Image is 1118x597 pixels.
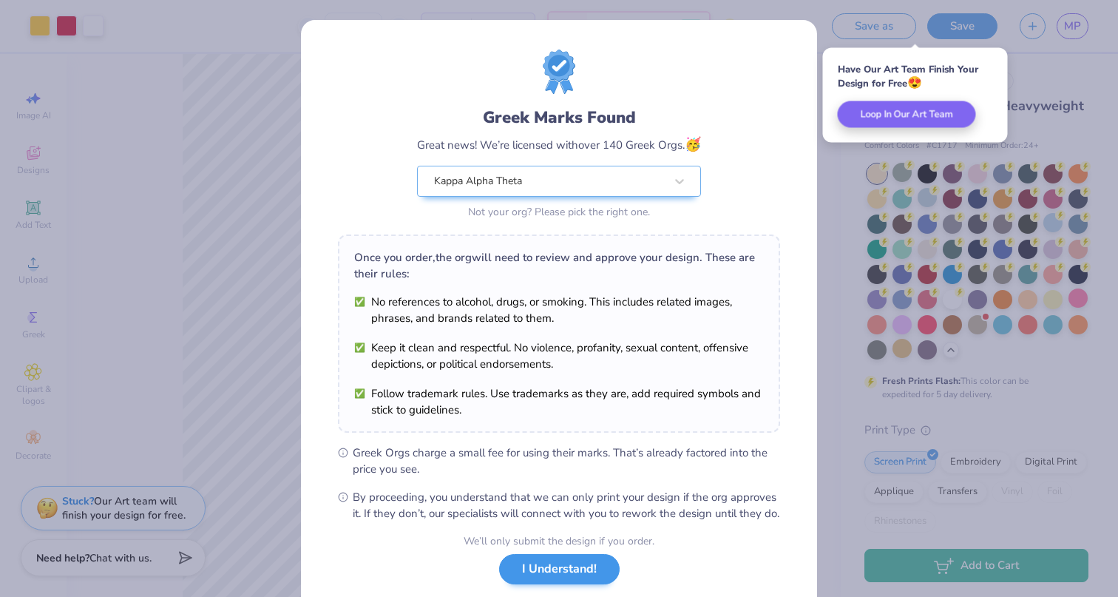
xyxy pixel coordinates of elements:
span: 😍 [907,75,922,91]
li: Keep it clean and respectful. No violence, profanity, sexual content, offensive depictions, or po... [354,340,764,372]
div: Great news! We’re licensed with over 140 Greek Orgs. [417,135,701,155]
div: Not your org? Please pick the right one. [417,204,701,220]
img: license-marks-badge.png [543,50,575,94]
button: I Understand! [499,554,620,584]
div: Have Our Art Team Finish Your Design for Free [838,63,993,90]
span: 🥳 [685,135,701,153]
span: Greek Orgs charge a small fee for using their marks. That’s already factored into the price you see. [353,445,780,477]
div: We’ll only submit the design if you order. [464,533,654,549]
div: Once you order, the org will need to review and approve your design. These are their rules: [354,249,764,282]
div: Greek Marks Found [417,106,701,129]
button: Loop In Our Art Team [838,101,976,128]
span: By proceeding, you understand that we can only print your design if the org approves it. If they ... [353,489,780,522]
li: Follow trademark rules. Use trademarks as they are, add required symbols and stick to guidelines. [354,385,764,418]
li: No references to alcohol, drugs, or smoking. This includes related images, phrases, and brands re... [354,294,764,326]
